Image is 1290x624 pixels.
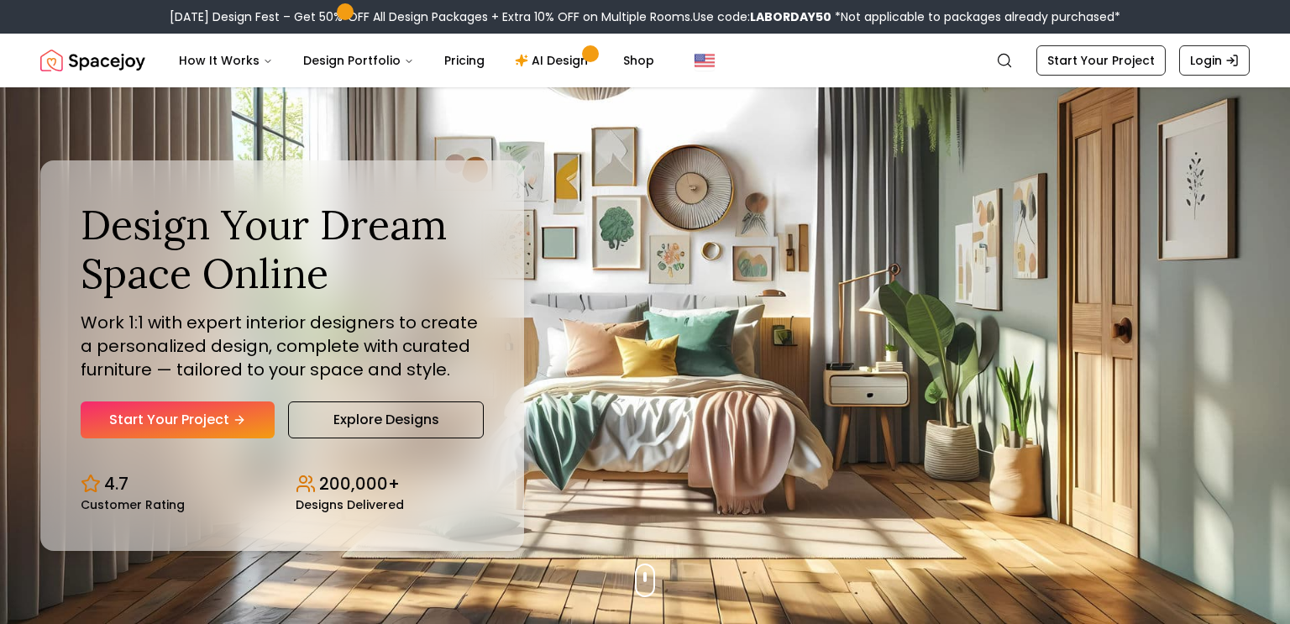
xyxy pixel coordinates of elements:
[81,499,185,511] small: Customer Rating
[81,459,484,511] div: Design stats
[165,44,286,77] button: How It Works
[165,44,668,77] nav: Main
[695,50,715,71] img: United States
[1036,45,1166,76] a: Start Your Project
[831,8,1120,25] span: *Not applicable to packages already purchased*
[81,201,484,297] h1: Design Your Dream Space Online
[40,44,145,77] img: Spacejoy Logo
[288,401,484,438] a: Explore Designs
[81,401,275,438] a: Start Your Project
[40,44,145,77] a: Spacejoy
[319,472,400,496] p: 200,000+
[81,311,484,381] p: Work 1:1 with expert interior designers to create a personalized design, complete with curated fu...
[296,499,404,511] small: Designs Delivered
[290,44,427,77] button: Design Portfolio
[170,8,1120,25] div: [DATE] Design Fest – Get 50% OFF All Design Packages + Extra 10% OFF on Multiple Rooms.
[40,34,1250,87] nav: Global
[693,8,831,25] span: Use code:
[431,44,498,77] a: Pricing
[610,44,668,77] a: Shop
[1179,45,1250,76] a: Login
[501,44,606,77] a: AI Design
[750,8,831,25] b: LABORDAY50
[104,472,128,496] p: 4.7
